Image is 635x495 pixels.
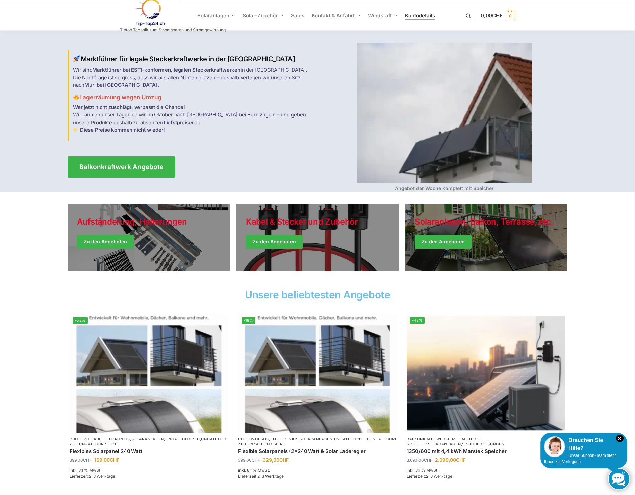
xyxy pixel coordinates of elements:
a: Solaranlagen [428,442,461,446]
a: Speicherlösungen [462,442,504,446]
span: 0 [506,11,515,20]
p: , , [407,437,565,447]
a: Unkategorisiert [248,442,285,446]
strong: Muri bei [GEOGRAPHIC_DATA] [84,82,158,88]
img: Balkon-Terrassen-Kraftwerke 8 [238,314,397,433]
a: Uncategorized [334,437,369,441]
a: Kontodetails [402,0,438,31]
h3: Lagerräumung wegen Umzug [73,93,313,102]
span: Balkonkraftwerk Angebote [79,164,163,170]
span: CHF [456,457,465,463]
a: Windkraft [365,0,401,31]
a: Photovoltaik [238,437,269,441]
span: CHF [424,458,432,463]
strong: Tiefstpreisen [163,119,195,126]
span: Kontodetails [405,12,435,19]
a: -43%Balkonkraftwerk mit Marstek Speicher [407,314,565,433]
strong: Angebot der Woche komplett mit Speicher [395,185,494,191]
p: inkl. 8,1 % MwSt. [238,467,397,473]
strong: Diese Preise kommen nicht wieder! [80,127,165,133]
span: Unser Support-Team steht Ihnen zur Verfügung [544,453,616,464]
span: Lieferzeit: [70,474,115,479]
bdi: 2.099,00 [435,457,465,463]
img: Balkon-Terrassen-Kraftwerke 4 [357,43,532,183]
bdi: 329,00 [263,457,289,463]
span: CHF [83,458,92,463]
span: Solar-Zubehör [243,12,278,19]
a: Kontakt & Anfahrt [309,0,363,31]
a: Solaranlagen [300,437,332,441]
img: Balkon-Terrassen-Kraftwerke 2 [73,94,79,100]
span: CHF [110,457,119,463]
a: Winter Jackets [405,204,567,271]
a: Unkategorisiert [79,442,117,446]
span: Sales [291,12,305,19]
a: Uncategorized [238,437,396,446]
strong: Marktführer bei ESTI-konformen, legalen Steckerkraftwerken [92,67,240,73]
a: 0,00CHF 0 [481,5,515,26]
a: Solar-Zubehör [240,0,286,31]
span: 0,00 [481,12,503,19]
bdi: 399,00 [70,458,92,463]
span: 2-3 Werktage [89,474,115,479]
img: Customer service [544,436,565,457]
a: Uncategorized [70,437,227,446]
span: 2-3 Werktage [426,474,452,479]
span: 2-3 Werktage [257,474,284,479]
strong: Wer jetzt nicht zuschlägt, verpasst die Chance! [73,104,185,110]
a: Flexibles Solarpanel 240 Watt [70,448,228,455]
span: Solaranlagen [197,12,229,19]
p: , , , , , [238,437,397,447]
span: CHF [252,458,260,463]
a: Flexible Solarpanels (2×240 Watt & Solar Laderegler [238,448,397,455]
bdi: 3.690,00 [407,458,432,463]
p: Wir räumen unser Lager, da wir im Oktober nach [GEOGRAPHIC_DATA] bei Bern zügeln – und geben unse... [73,104,313,134]
bdi: 399,00 [238,458,260,463]
a: 1350/600 mit 4,4 kWh Marstek Speicher [407,448,565,455]
img: Balkon-Terrassen-Kraftwerke 10 [407,314,565,433]
h2: Unsere beliebtesten Angebote [68,290,567,300]
img: Balkon-Terrassen-Kraftwerke 8 [70,314,228,433]
a: Holiday Style [68,204,230,271]
img: Balkon-Terrassen-Kraftwerke 3 [73,127,78,132]
p: inkl. 8,1 % MwSt. [70,467,228,473]
a: Holiday Style [236,204,399,271]
a: -58%Flexible Solar Module für Wohnmobile Camping Balkon [70,314,228,433]
span: Lieferzeit: [407,474,452,479]
a: Uncategorized [166,437,200,441]
span: CHF [279,457,289,463]
p: , , , , , [70,437,228,447]
a: Sales [288,0,307,31]
a: Photovoltaik [70,437,100,441]
p: inkl. 8,1 % MwSt. [407,467,565,473]
a: Electronics [270,437,299,441]
a: Balkonkraftwerke mit Batterie Speicher [407,437,480,446]
p: Tiptop Technik zum Stromsparen und Stromgewinnung [120,28,226,32]
img: Balkon-Terrassen-Kraftwerke 1 [73,55,80,62]
a: Electronics [102,437,130,441]
span: Windkraft [368,12,391,19]
span: CHF [492,12,503,19]
a: Solaranlagen [131,437,164,441]
bdi: 169,00 [94,457,119,463]
h2: Marktführer für legale Steckerkraftwerke in der [GEOGRAPHIC_DATA] [73,55,313,63]
span: Lieferzeit: [238,474,284,479]
a: Balkonkraftwerk Angebote [68,156,175,178]
span: Kontakt & Anfahrt [312,12,355,19]
a: -18%Flexible Solar Module für Wohnmobile Camping Balkon [238,314,397,433]
p: Wir sind in der [GEOGRAPHIC_DATA]. Die Nachfrage ist so gross, dass wir aus allen Nähten platzen ... [73,66,313,89]
i: Schließen [616,435,624,442]
div: Brauchen Sie Hilfe? [544,436,624,452]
